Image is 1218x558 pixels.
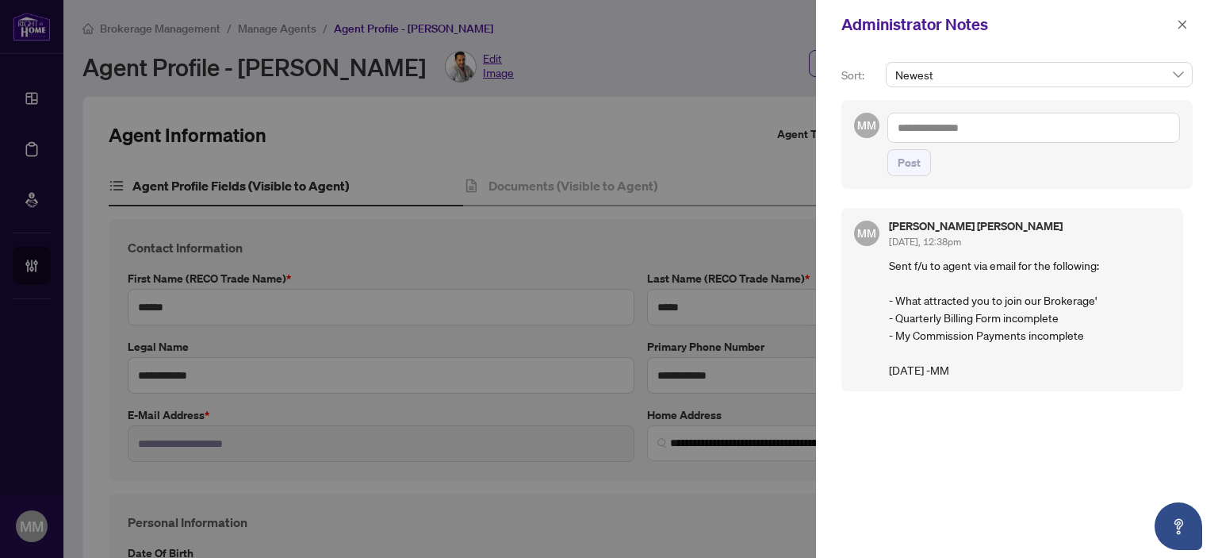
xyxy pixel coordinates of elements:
span: Newest [895,63,1183,87]
p: Sort: [841,67,879,84]
h5: [PERSON_NAME] [PERSON_NAME] [889,221,1170,232]
button: Open asap [1155,502,1202,550]
p: Sent f/u to agent via email for the following: - What attracted you to join our Brokerage' - Quar... [889,256,1170,379]
button: Post [887,149,931,176]
span: MM [857,225,875,242]
span: [DATE], 12:38pm [889,236,961,248]
span: close [1177,19,1188,30]
div: Administrator Notes [841,13,1172,37]
span: MM [857,117,875,134]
